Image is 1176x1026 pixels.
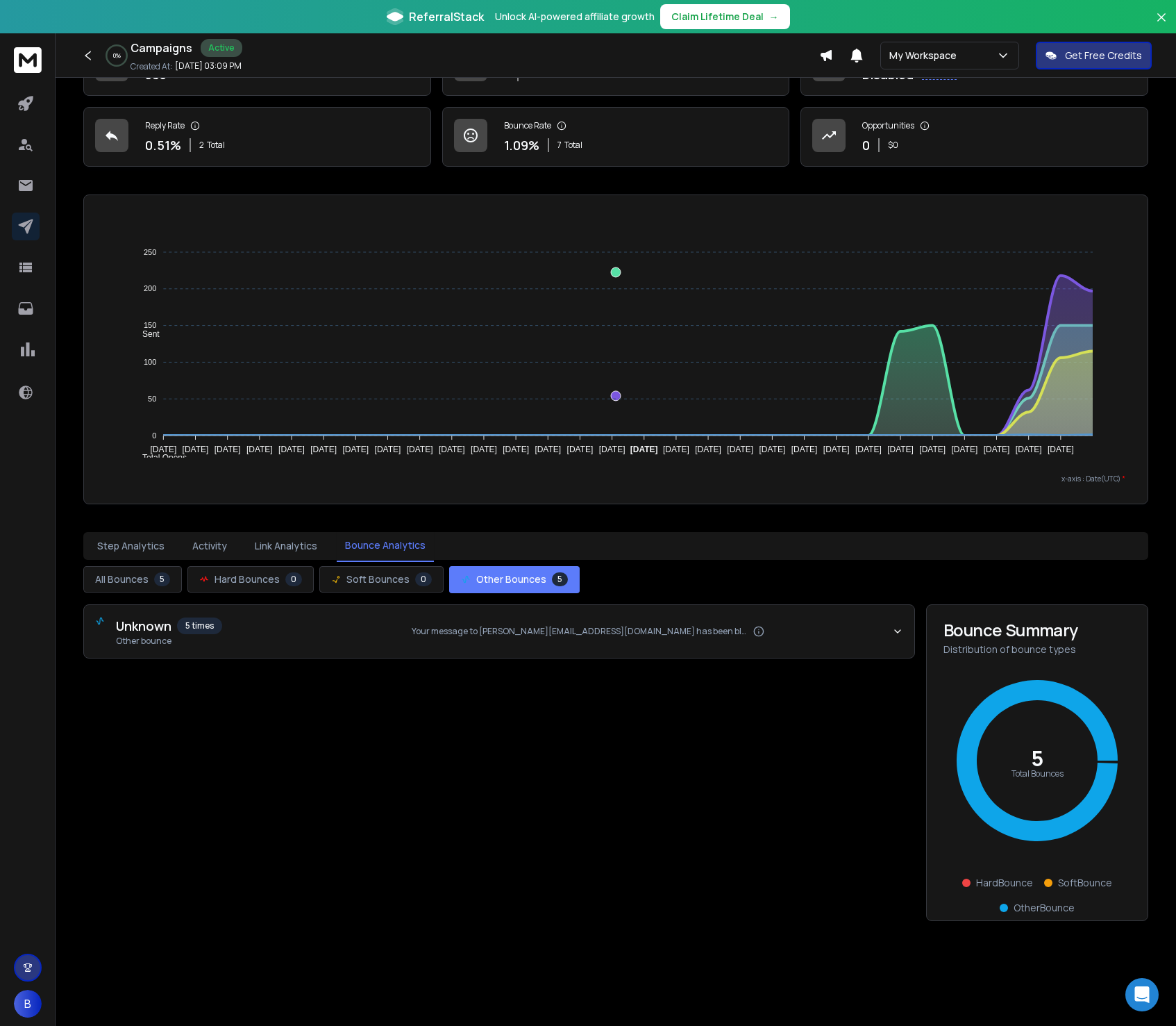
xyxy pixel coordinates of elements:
[14,990,42,1018] button: B
[862,120,914,131] p: Opportunities
[144,358,156,366] tspan: 100
[144,321,156,329] tspan: 150
[177,618,222,634] span: 5 times
[83,107,431,167] a: Reply Rate0.51%2Total
[1048,445,1074,454] tspan: [DATE]
[504,120,551,131] p: Bounce Rate
[342,445,369,454] tspan: [DATE]
[888,140,898,151] p: $ 0
[1016,445,1042,454] tspan: [DATE]
[862,135,870,155] p: 0
[131,40,192,56] h1: Campaigns
[412,626,748,637] span: Your message to [PERSON_NAME][EMAIL_ADDRESS][DOMAIN_NAME] has been blocked. See technical details...
[663,445,689,454] tspan: [DATE]
[791,445,818,454] tspan: [DATE]
[310,445,337,454] tspan: [DATE]
[471,445,497,454] tspan: [DATE]
[409,8,484,25] span: ReferralStack
[116,636,222,647] span: Other bounce
[727,445,753,454] tspan: [DATE]
[769,10,779,24] span: →
[564,140,582,151] span: Total
[152,431,156,440] tspan: 0
[535,445,561,454] tspan: [DATE]
[439,445,465,454] tspan: [DATE]
[207,140,225,151] span: Total
[759,445,786,454] tspan: [DATE]
[943,622,1131,638] h3: Bounce Summary
[116,616,171,636] span: Unknown
[132,329,160,339] span: Sent
[855,445,882,454] tspan: [DATE]
[148,395,156,403] tspan: 50
[1011,768,1064,779] text: Total Bounces
[184,531,235,561] button: Activity
[175,60,242,72] p: [DATE] 03:09 PM
[182,445,208,454] tspan: [DATE]
[599,445,625,454] tspan: [DATE]
[976,876,1033,890] span: Hard Bounce
[132,453,187,463] span: Total Opens
[630,445,658,454] tspan: [DATE]
[695,445,721,454] tspan: [DATE]
[1058,876,1112,890] span: Soft Bounce
[1065,49,1142,63] p: Get Free Credits
[113,51,121,60] p: 0 %
[1152,8,1170,42] button: Close banner
[1031,744,1043,772] text: 5
[154,572,170,586] span: 5
[1014,901,1075,915] span: Other Bounce
[952,445,978,454] tspan: [DATE]
[144,248,156,256] tspan: 250
[144,285,156,293] tspan: 200
[145,120,185,131] p: Reply Rate
[442,107,790,167] a: Bounce Rate1.09%7Total
[889,49,962,63] p: My Workspace
[374,445,401,454] tspan: [DATE]
[106,474,1125,484] p: x-axis : Date(UTC)
[984,445,1010,454] tspan: [DATE]
[145,135,181,155] p: 0.51 %
[215,445,241,454] tspan: [DATE]
[346,572,410,586] span: Soft Bounces
[557,140,562,151] span: 7
[84,605,914,658] button: Unknown5 timesOther bounceYour message to [PERSON_NAME][EMAIL_ADDRESS][DOMAIN_NAME] has been bloc...
[800,107,1148,167] a: Opportunities0$0
[150,445,176,454] tspan: [DATE]
[415,572,432,586] span: 0
[201,39,242,57] div: Active
[337,530,434,562] button: Bounce Analytics
[660,4,790,29] button: Claim Lifetime Deal→
[95,572,149,586] span: All Bounces
[246,445,273,454] tspan: [DATE]
[920,445,946,454] tspan: [DATE]
[495,10,655,24] p: Unlock AI-powered affiliate growth
[504,135,539,155] p: 1.09 %
[285,572,302,586] span: 0
[89,531,173,561] button: Step Analytics
[246,531,326,561] button: Link Analytics
[131,61,172,72] p: Created At:
[278,445,305,454] tspan: [DATE]
[199,140,204,151] span: 2
[1125,978,1159,1011] div: Open Intercom Messenger
[503,445,529,454] tspan: [DATE]
[823,445,850,454] tspan: [DATE]
[552,572,568,586] span: 5
[407,445,433,454] tspan: [DATE]
[215,572,280,586] span: Hard Bounces
[943,643,1131,656] p: Distribution of bounce types
[476,572,546,586] span: Other Bounces
[887,445,914,454] tspan: [DATE]
[1036,42,1152,69] button: Get Free Credits
[567,445,594,454] tspan: [DATE]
